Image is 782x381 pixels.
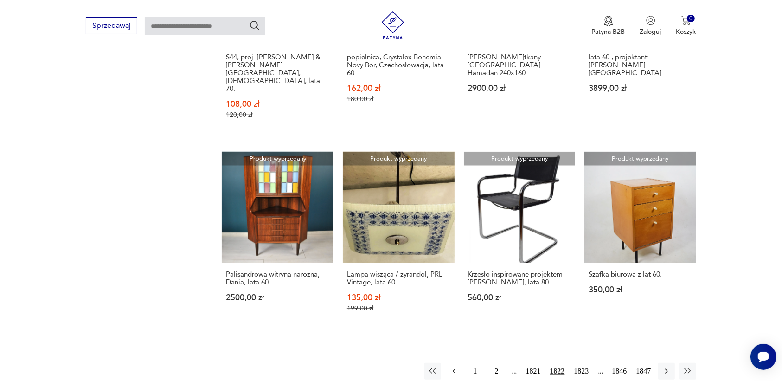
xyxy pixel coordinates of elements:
button: 1846 [610,363,629,380]
h3: Niebieska, kryształowa popielnica, Crystalex Bohemia Novy Bor, Czechosłowacja, lata 60. [347,45,450,77]
p: Zaloguj [640,27,661,36]
button: 1 [467,363,484,380]
p: Koszyk [676,27,696,36]
a: Produkt wyprzedanyKrzesło inspirowane projektem M. Stam, lata 80.Krzesło inspirowane projektem [P... [464,152,576,331]
button: 1847 [634,363,654,380]
p: 2900,00 zł [468,84,571,92]
p: 120,00 zł [226,111,329,119]
button: Zaloguj [640,16,661,36]
p: 108,00 zł [226,100,329,108]
button: 1823 [572,363,591,380]
h3: Chromowana misa BMF Nagel S44, proj. [PERSON_NAME] & [PERSON_NAME][GEOGRAPHIC_DATA], [DEMOGRAPHIC... [226,45,329,93]
h3: Krzesło inspirowane projektem [PERSON_NAME], lata 80. [468,271,571,286]
button: 0Koszyk [676,16,696,36]
p: 2500,00 zł [226,294,329,302]
div: 0 [687,15,695,23]
h3: Palisandrowa witryna narożna, Dania, lata 60. [226,271,329,286]
p: 199,00 zł [347,304,450,312]
button: 1821 [524,363,543,380]
h3: Szafka biurowa z lat 60. [589,271,692,278]
p: 180,00 zł [347,95,450,103]
p: 350,00 zł [589,286,692,294]
button: Patyna B2B [592,16,625,36]
p: 135,00 zł [347,294,450,302]
p: Patyna B2B [592,27,625,36]
button: 1822 [548,363,567,380]
button: Sprzedawaj [86,17,137,34]
button: Szukaj [249,20,260,31]
p: 162,00 zł [347,84,450,92]
a: Produkt wyprzedanyLampa wisząca / żyrandol, PRL Vintage, lata 60.Lampa wisząca / żyrandol, PRL Vi... [343,152,455,331]
iframe: Smartsupp widget button [750,344,776,370]
a: Sprzedawaj [86,23,137,30]
a: Ikona medaluPatyna B2B [592,16,625,36]
img: Ikona koszyka [681,16,691,25]
a: Produkt wyprzedanyPalisandrowa witryna narożna, Dania, lata 60.Palisandrowa witryna narożna, Dani... [222,152,333,331]
img: Ikonka użytkownika [646,16,655,25]
p: 560,00 zł [468,294,571,302]
p: 3899,00 zł [589,84,692,92]
h3: Lampa wisząca / żyrandol, PRL Vintage, lata 60. [347,271,450,286]
h3: Vintage wełniany [PERSON_NAME]tkany [GEOGRAPHIC_DATA] Hamadan 240x160 [468,45,571,77]
img: Patyna - sklep z meblami i dekoracjami vintage [379,11,407,39]
img: Ikona medalu [604,16,613,26]
h3: Biurko tekowe, duński design, lata 60., projektant: [PERSON_NAME][GEOGRAPHIC_DATA] [589,45,692,77]
a: Produkt wyprzedanySzafka biurowa z lat 60.Szafka biurowa z lat 60.350,00 zł [584,152,696,331]
button: 2 [488,363,505,380]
